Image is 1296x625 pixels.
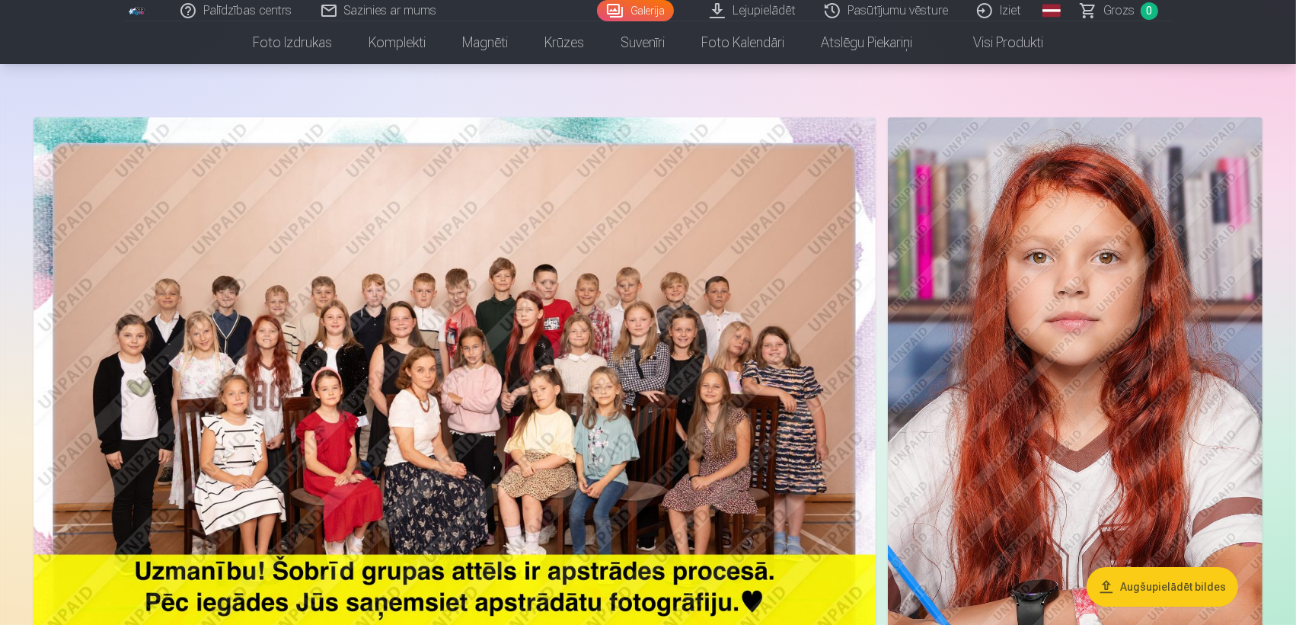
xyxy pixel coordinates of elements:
a: Suvenīri [602,21,683,64]
span: Grozs [1103,2,1135,20]
img: /fa1 [129,6,145,15]
a: Atslēgu piekariņi [803,21,931,64]
a: Visi produkti [931,21,1061,64]
a: Krūzes [526,21,602,64]
a: Komplekti [350,21,444,64]
a: Magnēti [444,21,526,64]
button: Augšupielādēt bildes [1087,567,1238,607]
a: Foto kalendāri [683,21,803,64]
a: Foto izdrukas [235,21,350,64]
span: 0 [1141,2,1158,20]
